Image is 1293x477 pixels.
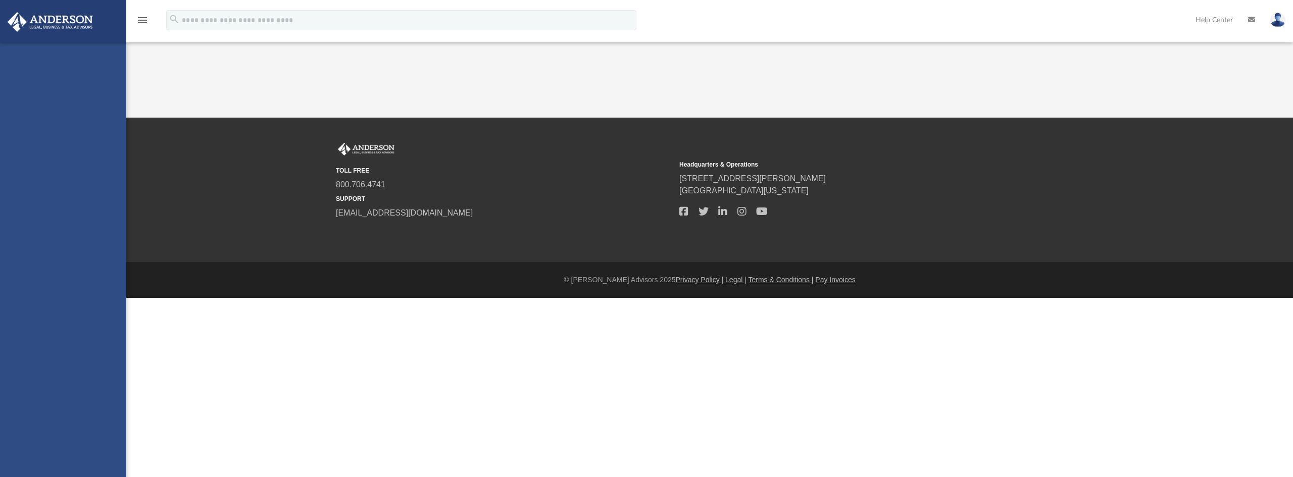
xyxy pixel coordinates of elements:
[676,276,724,284] a: Privacy Policy |
[336,166,672,175] small: TOLL FREE
[679,160,1016,169] small: Headquarters & Operations
[679,174,826,183] a: [STREET_ADDRESS][PERSON_NAME]
[136,19,148,26] a: menu
[725,276,747,284] a: Legal |
[336,143,396,156] img: Anderson Advisors Platinum Portal
[1270,13,1285,27] img: User Pic
[136,14,148,26] i: menu
[336,180,385,189] a: 800.706.4741
[336,208,473,217] a: [EMAIL_ADDRESS][DOMAIN_NAME]
[169,14,180,25] i: search
[815,276,855,284] a: Pay Invoices
[5,12,96,32] img: Anderson Advisors Platinum Portal
[749,276,814,284] a: Terms & Conditions |
[336,194,672,203] small: SUPPORT
[126,275,1293,285] div: © [PERSON_NAME] Advisors 2025
[679,186,809,195] a: [GEOGRAPHIC_DATA][US_STATE]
